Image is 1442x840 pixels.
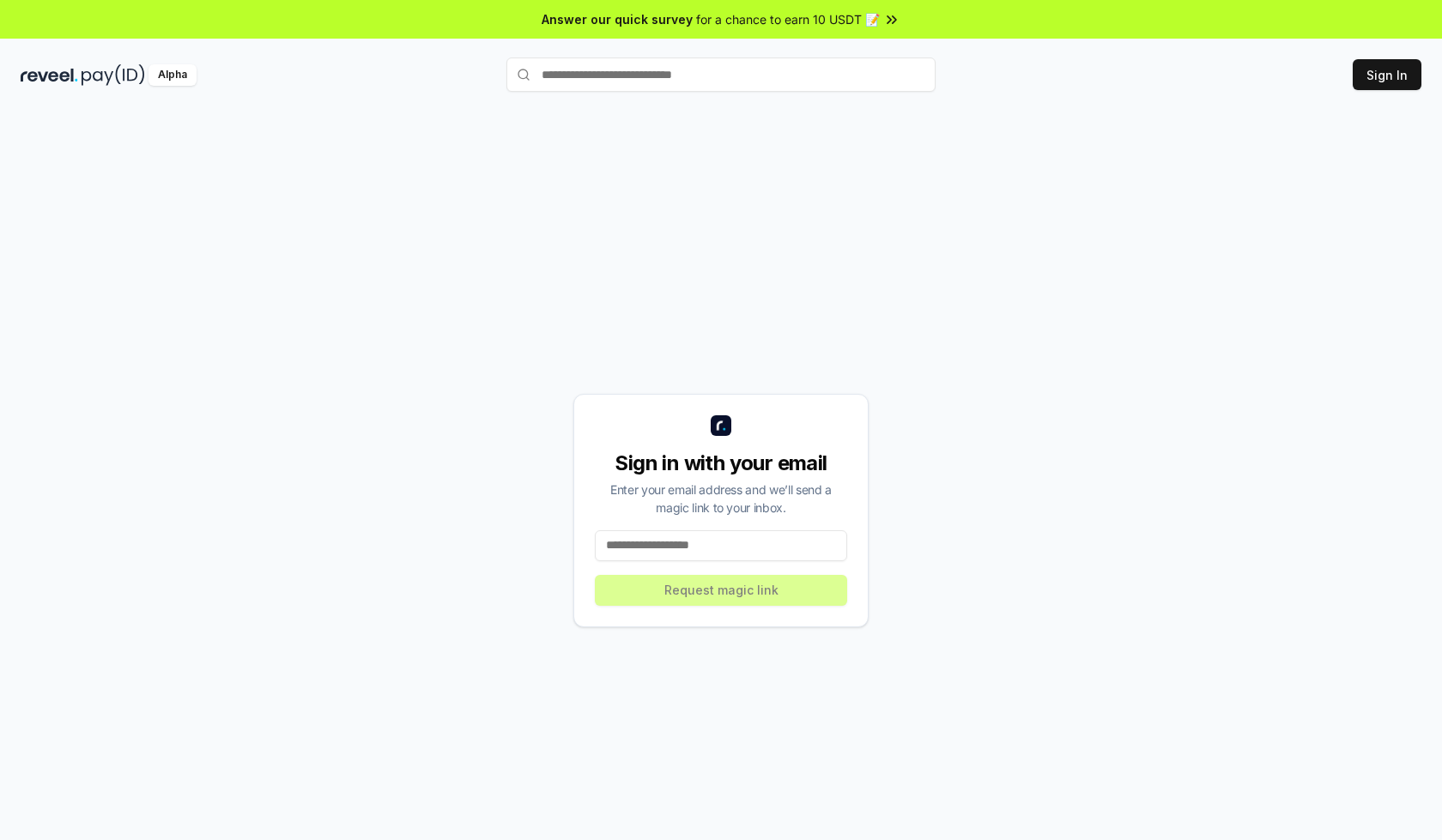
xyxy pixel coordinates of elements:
[542,10,693,28] span: Answer our quick survey
[82,64,145,86] img: pay_id
[711,415,731,436] img: logo_small
[148,64,197,86] div: Alpha
[595,450,847,477] div: Sign in with your email
[1353,59,1421,90] button: Sign In
[595,480,847,517] div: Enter your email address and we’ll send a magic link to your inbox.
[21,64,78,86] img: reveel_dark
[696,10,880,28] span: for a chance to earn 10 USDT 📝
